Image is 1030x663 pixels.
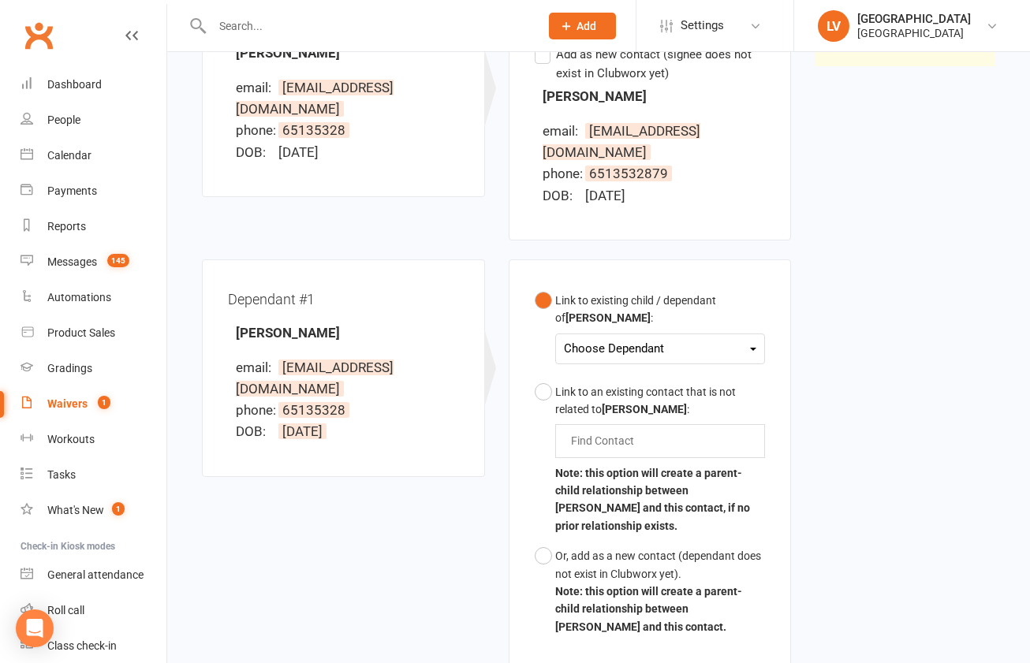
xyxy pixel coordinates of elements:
[555,383,766,419] div: Link to an existing contact that is not related to :
[681,8,724,43] span: Settings
[236,325,340,341] strong: [PERSON_NAME]
[543,123,700,160] span: [EMAIL_ADDRESS][DOMAIN_NAME]
[278,402,349,418] span: 65135328
[565,311,651,324] b: [PERSON_NAME]
[585,188,625,203] span: [DATE]
[602,403,687,415] b: [PERSON_NAME]
[107,254,129,267] span: 145
[236,357,275,378] div: email:
[47,291,111,304] div: Automations
[21,244,166,280] a: Messages 145
[543,88,647,104] strong: [PERSON_NAME]
[236,400,275,421] div: phone:
[228,285,459,313] div: Dependant #1
[21,209,166,244] a: Reports
[21,351,166,386] a: Gradings
[535,541,766,642] button: Or, add as a new contact (dependant does not exist in Clubworx yet).Note: this option will create...
[207,15,528,37] input: Search...
[19,16,58,55] a: Clubworx
[21,493,166,528] a: What's New1
[569,431,643,450] input: Find Contact
[47,504,104,516] div: What's New
[857,12,971,26] div: [GEOGRAPHIC_DATA]
[543,185,582,207] div: DOB:
[236,45,340,61] strong: [PERSON_NAME]
[278,144,319,160] span: [DATE]
[278,122,349,138] span: 65135328
[47,78,102,91] div: Dashboard
[47,184,97,197] div: Payments
[278,423,327,439] span: [DATE]
[535,377,766,542] button: Link to an existing contact that is not related to[PERSON_NAME]:Note: this option will create a p...
[236,80,394,117] span: [EMAIL_ADDRESS][DOMAIN_NAME]
[555,292,766,327] div: Link to existing child / dependant of :
[47,149,91,162] div: Calendar
[21,173,166,209] a: Payments
[236,77,275,99] div: email:
[535,285,766,377] button: Link to existing child / dependant of[PERSON_NAME]:Choose Dependant
[236,120,275,141] div: phone:
[21,386,166,422] a: Waivers 1
[21,315,166,351] a: Product Sales
[47,397,88,410] div: Waivers
[236,421,275,442] div: DOB:
[555,467,750,532] b: Note: this option will create a parent-child relationship between [PERSON_NAME] and this contact,...
[555,547,766,583] div: Or, add as a new contact (dependant does not exist in Clubworx yet).
[47,604,84,616] div: Roll call
[585,166,672,181] span: 6513532879
[236,359,394,397] span: [EMAIL_ADDRESS][DOMAIN_NAME]
[21,457,166,493] a: Tasks
[577,20,596,32] span: Add
[818,10,849,42] div: LV
[236,142,275,163] div: DOB:
[47,433,95,445] div: Workouts
[535,45,766,83] label: Add as new contact (signee does not exist in Clubworx yet)
[47,114,80,126] div: People
[21,593,166,628] a: Roll call
[21,557,166,593] a: General attendance kiosk mode
[21,280,166,315] a: Automations
[47,220,86,233] div: Reports
[16,609,54,647] div: Open Intercom Messenger
[47,639,117,652] div: Class check-in
[857,26,971,40] div: [GEOGRAPHIC_DATA]
[564,338,757,359] div: Choose Dependant
[549,13,616,39] button: Add
[21,102,166,138] a: People
[543,121,582,142] div: email:
[47,568,144,581] div: General attendance
[112,502,125,516] span: 1
[98,396,110,409] span: 1
[47,255,97,268] div: Messages
[47,468,76,481] div: Tasks
[21,67,166,102] a: Dashboard
[555,585,742,633] b: Note: this option will create a parent-child relationship between [PERSON_NAME] and this contact.
[21,422,166,457] a: Workouts
[543,163,582,184] div: phone:
[47,326,115,339] div: Product Sales
[47,362,92,374] div: Gradings
[21,138,166,173] a: Calendar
